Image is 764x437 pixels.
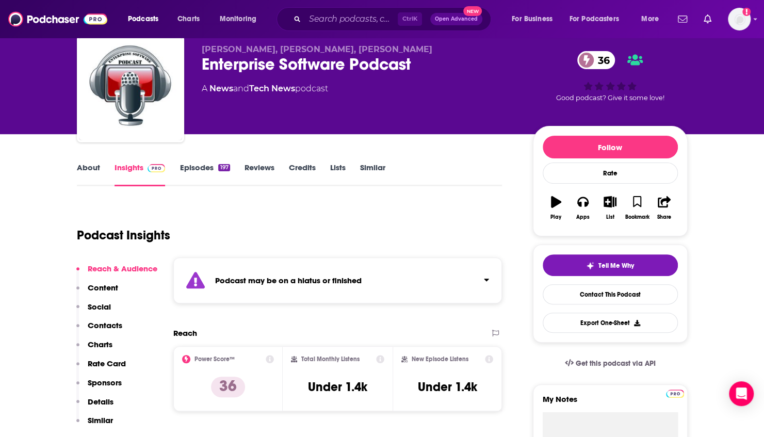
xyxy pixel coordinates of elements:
[634,11,672,27] button: open menu
[88,339,112,349] p: Charts
[220,12,256,26] span: Monitoring
[202,83,328,95] div: A podcast
[588,51,615,69] span: 36
[577,51,615,69] a: 36
[651,189,677,226] button: Share
[209,84,233,93] a: News
[211,377,245,397] p: 36
[233,84,249,93] span: and
[543,136,678,158] button: Follow
[728,8,751,30] button: Show profile menu
[666,388,684,398] a: Pro website
[305,11,398,27] input: Search podcasts, credits, & more...
[79,37,182,140] img: Enterprise Software Podcast
[700,10,716,28] a: Show notifications dropdown
[115,163,166,186] a: InsightsPodchaser Pro
[286,7,501,31] div: Search podcasts, credits, & more...
[641,12,659,26] span: More
[570,189,596,226] button: Apps
[728,8,751,30] span: Logged in as vjacobi
[563,11,634,27] button: open menu
[418,379,477,395] h3: Under 1.4k
[360,163,385,186] a: Similar
[556,94,664,102] span: Good podcast? Give it some love!
[148,164,166,172] img: Podchaser Pro
[729,381,754,406] div: Open Intercom Messenger
[308,379,367,395] h3: Under 1.4k
[88,359,126,368] p: Rate Card
[596,189,623,226] button: List
[8,9,107,29] img: Podchaser - Follow, Share and Rate Podcasts
[430,13,482,25] button: Open AdvancedNew
[557,351,664,376] a: Get this podcast via API
[88,264,157,273] p: Reach & Audience
[128,12,158,26] span: Podcasts
[76,320,122,339] button: Contacts
[245,163,274,186] a: Reviews
[301,355,360,363] h2: Total Monthly Listens
[543,189,570,226] button: Play
[215,276,362,285] strong: Podcast may be on a hiatus or finished
[435,17,478,22] span: Open Advanced
[171,11,206,27] a: Charts
[88,378,122,387] p: Sponsors
[550,214,561,220] div: Play
[533,44,688,108] div: 36Good podcast? Give it some love!
[76,397,113,416] button: Details
[512,12,552,26] span: For Business
[88,302,111,312] p: Social
[88,283,118,293] p: Content
[674,10,691,28] a: Show notifications dropdown
[121,11,172,27] button: open menu
[606,214,614,220] div: List
[543,394,678,412] label: My Notes
[666,390,684,398] img: Podchaser Pro
[505,11,565,27] button: open menu
[575,359,655,368] span: Get this podcast via API
[576,214,590,220] div: Apps
[76,415,113,434] button: Similar
[463,6,482,16] span: New
[570,12,619,26] span: For Podcasters
[625,214,649,220] div: Bookmark
[624,189,651,226] button: Bookmark
[88,320,122,330] p: Contacts
[742,8,751,16] svg: Add a profile image
[88,415,113,425] p: Similar
[412,355,468,363] h2: New Episode Listens
[543,254,678,276] button: tell me why sparkleTell Me Why
[76,378,122,397] button: Sponsors
[76,339,112,359] button: Charts
[77,163,100,186] a: About
[88,397,113,407] p: Details
[330,163,346,186] a: Lists
[76,359,126,378] button: Rate Card
[213,11,270,27] button: open menu
[398,12,422,26] span: Ctrl K
[202,44,432,54] span: [PERSON_NAME], [PERSON_NAME], [PERSON_NAME]
[289,163,316,186] a: Credits
[177,12,200,26] span: Charts
[76,283,118,302] button: Content
[728,8,751,30] img: User Profile
[218,164,230,171] div: 197
[173,257,502,303] section: Click to expand status details
[543,313,678,333] button: Export One-Sheet
[249,84,295,93] a: Tech News
[76,264,157,283] button: Reach & Audience
[77,228,170,243] h1: Podcast Insights
[586,262,594,270] img: tell me why sparkle
[598,262,634,270] span: Tell Me Why
[543,163,678,184] div: Rate
[76,302,111,321] button: Social
[657,214,671,220] div: Share
[543,284,678,304] a: Contact This Podcast
[194,355,235,363] h2: Power Score™
[173,328,197,338] h2: Reach
[180,163,230,186] a: Episodes197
